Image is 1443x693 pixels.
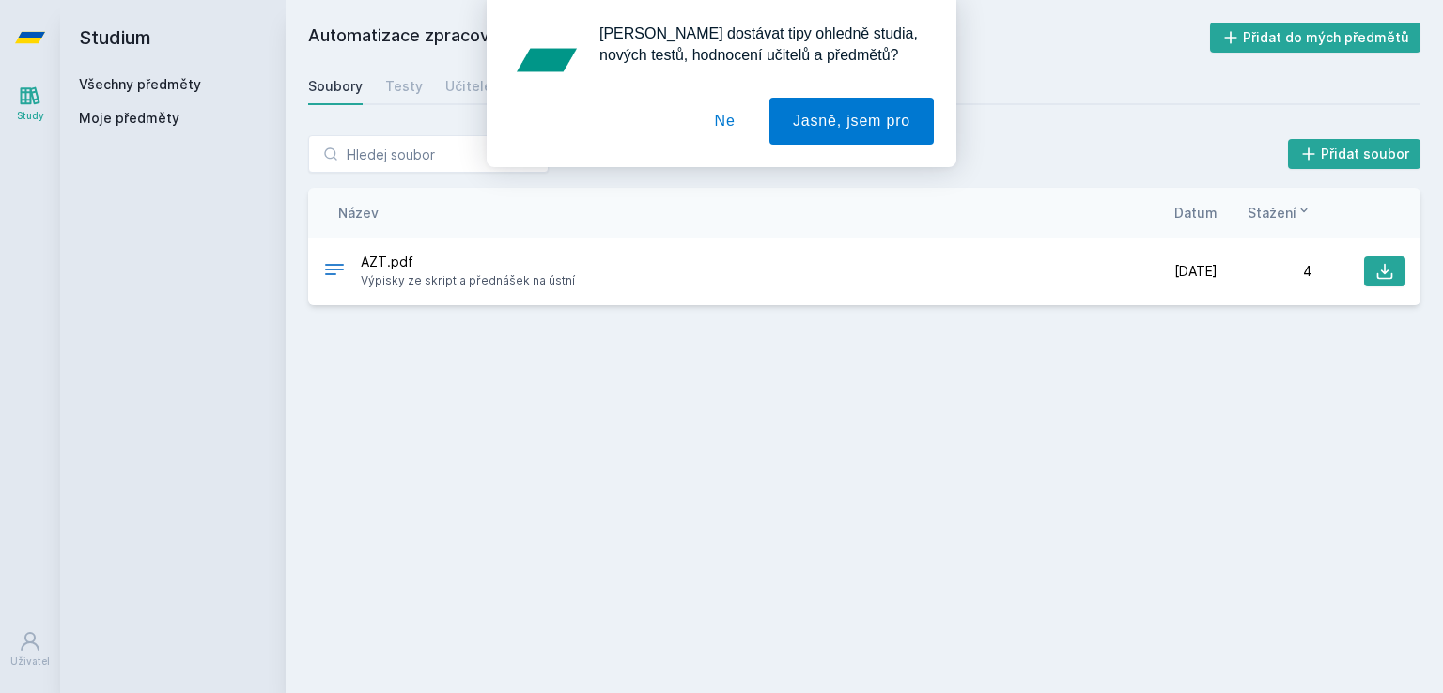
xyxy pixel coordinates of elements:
[1248,203,1296,223] span: Stažení
[509,23,584,98] img: notification icon
[691,98,759,145] button: Ne
[361,253,575,271] span: AZT.pdf
[323,258,346,285] div: PDF
[1174,203,1218,223] button: Datum
[10,654,50,669] div: Uživatel
[769,98,934,145] button: Jasně, jsem pro
[584,23,934,66] div: [PERSON_NAME] dostávat tipy ohledně studia, nových testů, hodnocení učitelů a předmětů?
[1218,262,1311,281] div: 4
[1248,203,1311,223] button: Stažení
[1174,262,1218,281] span: [DATE]
[338,203,379,223] button: Název
[361,271,575,290] span: Výpisky ze skript a přednášek na ústní
[4,621,56,678] a: Uživatel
